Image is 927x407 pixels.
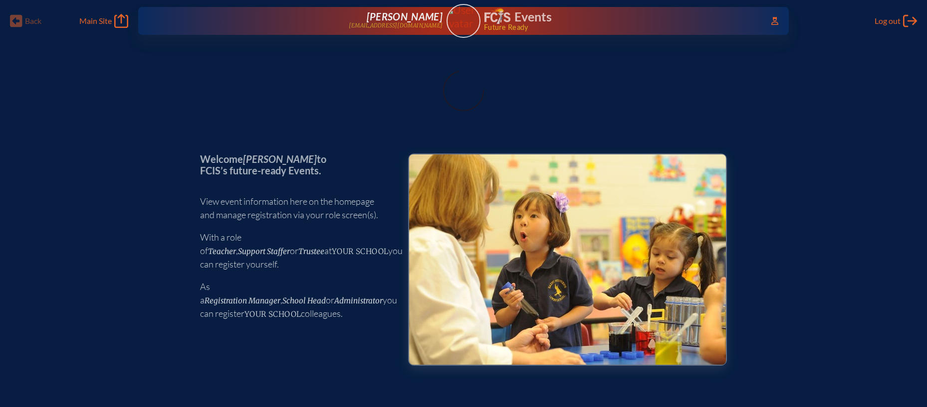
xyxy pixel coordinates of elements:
span: Log out [875,16,901,26]
span: Support Staffer [238,247,290,256]
span: Administrator [334,296,383,305]
div: FCIS Events — Future ready [484,8,757,31]
a: [PERSON_NAME][EMAIL_ADDRESS][DOMAIN_NAME] [170,11,443,31]
img: User Avatar [442,3,484,30]
img: Events [409,154,726,365]
span: Teacher [208,247,236,256]
span: your school [332,247,388,256]
span: your school [244,309,301,319]
p: View event information here on the homepage and manage registration via your role screen(s). [200,195,392,222]
p: With a role of , or at you can register yourself. [200,231,392,271]
span: [PERSON_NAME] [243,153,317,165]
span: Registration Manager [205,296,280,305]
p: Welcome to FCIS’s future-ready Events. [200,153,392,176]
span: Future Ready [484,24,757,31]
span: Trustee [298,247,324,256]
span: [PERSON_NAME] [367,10,443,22]
p: [EMAIL_ADDRESS][DOMAIN_NAME] [349,22,443,29]
span: Main Site [79,16,112,26]
a: Main Site [79,14,128,28]
span: School Head [282,296,326,305]
p: As a , or you can register colleagues. [200,280,392,320]
a: User Avatar [447,4,480,38]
